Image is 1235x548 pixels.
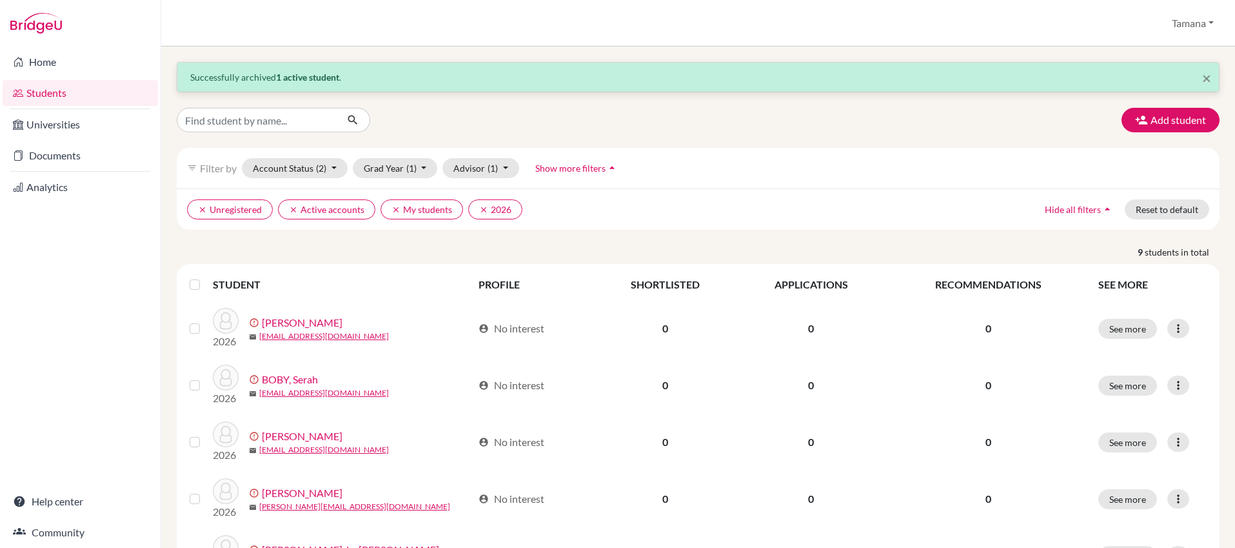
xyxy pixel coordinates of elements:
[259,501,450,512] a: [PERSON_NAME][EMAIL_ADDRESS][DOMAIN_NAME]
[213,447,239,463] p: 2026
[736,471,886,527] td: 0
[187,199,273,219] button: clearUnregistered
[535,163,606,174] span: Show more filters
[380,199,463,219] button: clearMy students
[213,504,239,520] p: 2026
[262,372,318,387] a: BOBY, Serah
[524,158,629,178] button: Show more filtersarrow_drop_up
[391,205,400,214] i: clear
[595,414,736,471] td: 0
[1098,376,1157,396] button: See more
[736,269,886,300] th: APPLICATIONS
[1125,199,1209,219] button: Reset to default
[262,429,342,444] a: [PERSON_NAME]
[894,321,1083,336] p: 0
[190,70,1206,84] p: Successfully archived .
[198,205,207,214] i: clear
[278,199,375,219] button: clearActive accounts
[1098,432,1157,452] button: See more
[1098,319,1157,339] button: See more
[595,300,736,357] td: 0
[213,391,239,406] p: 2026
[1145,245,1220,259] span: students in total
[479,323,489,334] span: account_circle
[479,437,489,447] span: account_circle
[259,444,389,456] a: [EMAIL_ADDRESS][DOMAIN_NAME]
[894,434,1083,450] p: 0
[736,414,886,471] td: 0
[259,387,389,399] a: [EMAIL_ADDRESS][DOMAIN_NAME]
[213,308,239,334] img: ANDEREGG, Valentina Zoe
[479,205,488,214] i: clear
[3,143,158,168] a: Documents
[1138,245,1145,259] strong: 9
[213,269,471,300] th: STUDENT
[242,158,348,178] button: Account Status(2)
[289,205,298,214] i: clear
[1098,489,1157,509] button: See more
[1121,108,1220,132] button: Add student
[595,471,736,527] td: 0
[213,421,239,447] img: NAKASHIMA, Yasuhiro
[213,478,239,504] img: NAKAYAMA, Tomohito
[262,315,342,330] a: [PERSON_NAME]
[177,108,337,132] input: Find student by name...
[353,158,438,178] button: Grad Year(1)
[213,365,239,391] img: BOBY, Serah
[1034,199,1125,219] button: Hide all filtersarrow_drop_up
[736,300,886,357] td: 0
[10,13,62,34] img: Bridge-U
[1202,70,1211,86] button: Close
[471,269,595,300] th: PROFILE
[606,161,618,174] i: arrow_drop_up
[249,318,262,328] span: error_outline
[479,380,489,391] span: account_circle
[3,112,158,137] a: Universities
[894,491,1083,507] p: 0
[1091,269,1214,300] th: SEE MORE
[200,162,237,174] span: Filter by
[595,357,736,414] td: 0
[3,174,158,200] a: Analytics
[468,199,522,219] button: clear2026
[187,163,197,173] i: filter_list
[316,163,326,174] span: (2)
[3,489,158,514] a: Help center
[479,321,544,336] div: No interest
[249,431,262,441] span: error_outline
[249,488,262,498] span: error_outline
[479,491,544,507] div: No interest
[249,374,262,385] span: error_outline
[442,158,519,178] button: Advisor(1)
[406,163,417,174] span: (1)
[479,378,544,393] div: No interest
[3,80,158,106] a: Students
[3,520,158,545] a: Community
[249,503,257,511] span: mail
[479,494,489,504] span: account_circle
[1202,68,1211,87] span: ×
[1166,11,1220,36] button: Tamana
[276,72,339,83] strong: 1 active student
[249,390,257,398] span: mail
[259,330,389,342] a: [EMAIL_ADDRESS][DOMAIN_NAME]
[3,49,158,75] a: Home
[249,447,257,454] span: mail
[736,357,886,414] td: 0
[262,485,342,501] a: [PERSON_NAME]
[1101,203,1114,216] i: arrow_drop_up
[479,434,544,450] div: No interest
[488,163,498,174] span: (1)
[894,378,1083,393] p: 0
[595,269,736,300] th: SHORTLISTED
[886,269,1091,300] th: RECOMMENDATIONS
[1045,204,1101,215] span: Hide all filters
[249,333,257,341] span: mail
[213,334,239,349] p: 2026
